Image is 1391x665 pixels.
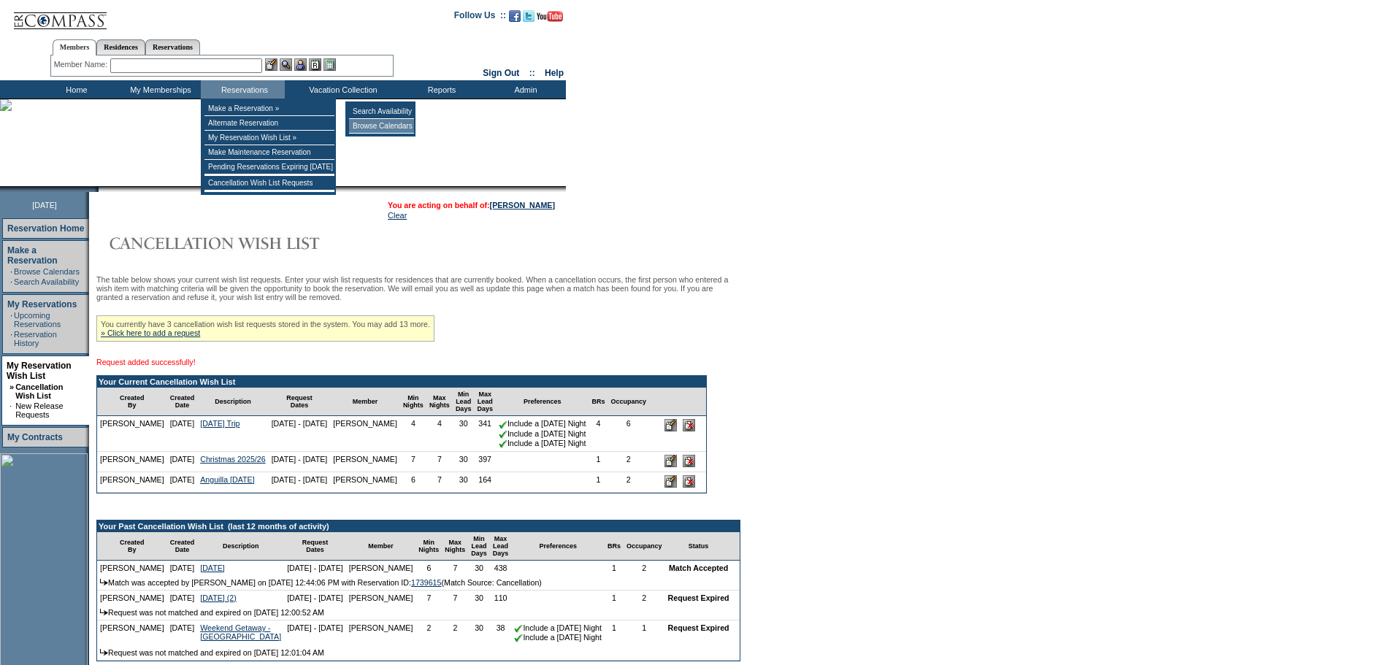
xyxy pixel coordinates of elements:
[100,579,108,585] img: arrow.gif
[509,15,521,23] a: Become our fan on Facebook
[167,591,198,605] td: [DATE]
[200,455,265,464] a: Christmas 2025/26
[204,131,334,145] td: My Reservation Wish List »
[683,475,695,488] input: Delete this Request
[474,388,496,416] td: Max Lead Days
[97,620,167,645] td: [PERSON_NAME]
[100,649,108,656] img: arrow.gif
[14,311,61,328] a: Upcoming Reservations
[200,564,225,572] a: [DATE]
[669,564,728,572] nobr: Match Accepted
[323,58,336,71] img: b_calculator.gif
[400,416,426,452] td: 4
[349,119,414,134] td: Browse Calendars
[330,472,400,493] td: [PERSON_NAME]
[400,388,426,416] td: Min Nights
[453,388,475,416] td: Min Lead Days
[589,388,608,416] td: BRs
[204,160,334,174] td: Pending Reservations Expiring [DATE]
[287,593,343,602] nobr: [DATE] - [DATE]
[97,416,167,452] td: [PERSON_NAME]
[514,633,602,642] nobr: Include a [DATE] Night
[272,419,328,428] nobr: [DATE] - [DATE]
[608,452,650,472] td: 2
[388,211,407,220] a: Clear
[287,623,343,632] nobr: [DATE] - [DATE]
[490,620,512,645] td: 38
[99,186,100,192] img: blank.gif
[664,455,677,467] input: Edit this Request
[200,623,281,641] a: Weekend Getaway -[GEOGRAPHIC_DATA]
[624,561,665,575] td: 2
[499,429,586,438] nobr: Include a [DATE] Night
[200,419,240,428] a: [DATE] Trip
[330,452,400,472] td: [PERSON_NAME]
[453,472,475,493] td: 30
[10,267,12,276] td: ·
[523,15,534,23] a: Follow us on Twitter
[96,358,196,366] span: Request added successfully!
[499,420,507,429] img: chkSmaller.gif
[509,10,521,22] img: Become our fan on Facebook
[608,388,650,416] td: Occupancy
[514,624,523,633] img: chkSmaller.gif
[589,416,608,452] td: 4
[474,416,496,452] td: 341
[605,561,624,575] td: 1
[197,388,268,416] td: Description
[7,361,72,381] a: My Reservation Wish List
[468,561,490,575] td: 30
[415,620,442,645] td: 2
[346,532,416,561] td: Member
[474,472,496,493] td: 164
[330,416,400,452] td: [PERSON_NAME]
[265,58,277,71] img: b_edit.gif
[668,623,729,632] nobr: Request Expired
[96,39,145,55] a: Residences
[483,68,519,78] a: Sign Out
[284,532,346,561] td: Request Dates
[426,416,453,452] td: 4
[608,472,650,493] td: 2
[346,620,416,645] td: [PERSON_NAME]
[624,620,665,645] td: 1
[200,475,254,484] a: Anguilla [DATE]
[514,634,523,642] img: chkSmaller.gif
[442,620,468,645] td: 2
[97,452,167,472] td: [PERSON_NAME]
[15,383,63,400] a: Cancellation Wish List
[294,58,307,71] img: Impersonate
[664,419,677,431] input: Edit this Request
[204,101,334,116] td: Make a Reservation »
[511,532,605,561] td: Preferences
[514,623,602,632] nobr: Include a [DATE] Night
[668,593,729,602] nobr: Request Expired
[442,591,468,605] td: 7
[167,452,198,472] td: [DATE]
[97,575,740,591] td: Match was accepted by [PERSON_NAME] on [DATE] 12:44:06 PM with Reservation ID: (Match Source: Can...
[683,419,695,431] input: Delete this Request
[167,620,198,645] td: [DATE]
[529,68,535,78] span: ::
[605,591,624,605] td: 1
[14,267,80,276] a: Browse Calendars
[537,15,563,23] a: Subscribe to our YouTube Channel
[605,620,624,645] td: 1
[605,532,624,561] td: BRs
[490,201,555,210] a: [PERSON_NAME]
[97,388,167,416] td: Created By
[468,532,490,561] td: Min Lead Days
[200,593,237,602] a: [DATE] (2)
[589,472,608,493] td: 1
[426,388,453,416] td: Max Nights
[167,472,198,493] td: [DATE]
[101,328,200,337] a: » Click here to add a request
[117,80,201,99] td: My Memberships
[400,472,426,493] td: 6
[7,299,77,310] a: My Reservations
[482,80,566,99] td: Admin
[15,401,63,419] a: New Release Requests
[490,591,512,605] td: 110
[96,315,434,342] div: You currently have 3 cancellation wish list requests stored in the system. You may add 13 more.
[468,591,490,605] td: 30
